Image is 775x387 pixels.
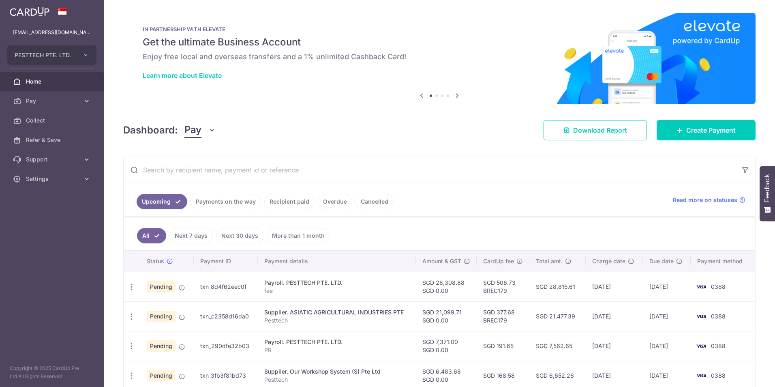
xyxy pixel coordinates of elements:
[147,281,176,292] span: Pending
[657,120,756,140] a: Create Payment
[536,257,563,265] span: Total amt.
[191,194,261,209] a: Payments on the way
[143,26,736,32] p: IN PARTNERSHIP WITH ELEVATE
[264,376,409,384] p: Pesttech
[483,257,514,265] span: CardUp fee
[643,301,691,331] td: [DATE]
[264,316,409,325] p: Pesttech
[194,331,258,361] td: txn_290dfe32b03
[592,257,625,265] span: Charge date
[586,272,643,301] td: [DATE]
[711,342,726,349] span: 0388
[143,52,736,62] h6: Enjoy free local and overseas transfers and a 1% unlimited Cashback Card!
[147,370,176,381] span: Pending
[264,338,409,346] div: Payroll. PESTTECH PTE. LTD.
[693,341,709,351] img: Bank Card
[267,228,330,243] a: More than 1 month
[673,196,737,204] span: Read more on statuses
[693,282,709,292] img: Bank Card
[184,123,216,138] button: Pay
[124,157,736,183] input: Search by recipient name, payment id or reference
[15,51,75,59] span: PESTTECH PTE. LTD.
[477,301,529,331] td: SGD 377.68 BREC179
[264,279,409,287] div: Payroll. PESTTECH PTE. LTD.
[7,45,96,65] button: PESTTECH PTE. LTD.
[686,125,736,135] span: Create Payment
[649,257,674,265] span: Due date
[711,283,726,290] span: 0388
[318,194,352,209] a: Overdue
[147,311,176,322] span: Pending
[416,301,477,331] td: SGD 21,099.71 SGD 0.00
[258,251,416,272] th: Payment details
[26,136,79,144] span: Refer & Save
[264,368,409,376] div: Supplier. Our Workshop System (S) Pte Ltd
[123,123,178,138] h4: Dashboard:
[529,331,586,361] td: SGD 7,562.65
[194,301,258,331] td: txn_c2358d16da0
[355,194,394,209] a: Cancelled
[691,251,755,272] th: Payment method
[194,272,258,301] td: txn_8d4f62eec0f
[711,372,726,379] span: 0388
[143,36,736,49] h5: Get the ultimate Business Account
[26,97,79,105] span: Pay
[184,123,201,138] span: Pay
[264,346,409,354] p: PR
[216,228,263,243] a: Next 30 days
[764,174,771,202] span: Feedback
[10,6,49,16] img: CardUp
[123,13,756,104] img: Renovation banner
[264,194,315,209] a: Recipient paid
[586,301,643,331] td: [DATE]
[693,371,709,381] img: Bank Card
[264,308,409,316] div: Supplier. ASIATIC AGRICULTURAL INDUSTRIES PTE
[711,313,726,320] span: 0388
[194,251,258,272] th: Payment ID
[573,125,627,135] span: Download Report
[643,331,691,361] td: [DATE]
[147,340,176,352] span: Pending
[760,166,775,221] button: Feedback - Show survey
[422,257,461,265] span: Amount & GST
[26,116,79,125] span: Collect
[147,257,164,265] span: Status
[586,331,643,361] td: [DATE]
[26,175,79,183] span: Settings
[477,272,529,301] td: SGD 506.73 BREC179
[169,228,213,243] a: Next 7 days
[137,194,187,209] a: Upcoming
[723,363,767,383] iframe: Opens a widget where you can find more information
[26,155,79,163] span: Support
[544,120,647,140] a: Download Report
[693,312,709,321] img: Bank Card
[143,71,222,80] a: Learn more about Elevate
[673,196,745,204] a: Read more on statuses
[643,272,691,301] td: [DATE]
[529,272,586,301] td: SGD 28,815.61
[13,28,91,37] p: [EMAIL_ADDRESS][DOMAIN_NAME]
[264,287,409,295] p: fee
[416,272,477,301] td: SGD 28,308.88 SGD 0.00
[416,331,477,361] td: SGD 7,371.00 SGD 0.00
[529,301,586,331] td: SGD 21,477.39
[26,77,79,86] span: Home
[477,331,529,361] td: SGD 191.65
[137,228,166,243] a: All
